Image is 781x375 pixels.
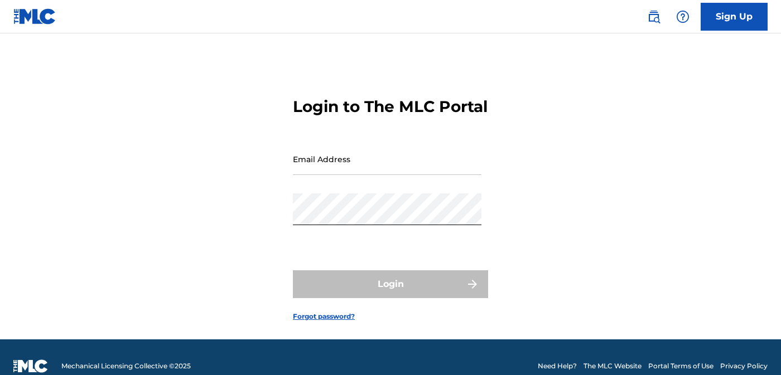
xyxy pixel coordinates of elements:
[676,10,690,23] img: help
[672,6,694,28] div: Help
[720,361,768,371] a: Privacy Policy
[584,361,642,371] a: The MLC Website
[538,361,577,371] a: Need Help?
[701,3,768,31] a: Sign Up
[293,97,488,116] h3: Login to The MLC Portal
[13,8,56,25] img: MLC Logo
[647,10,661,23] img: search
[13,359,48,373] img: logo
[648,361,713,371] a: Portal Terms of Use
[293,311,355,322] a: Forgot password?
[61,361,191,371] span: Mechanical Licensing Collective © 2025
[643,6,665,28] a: Public Search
